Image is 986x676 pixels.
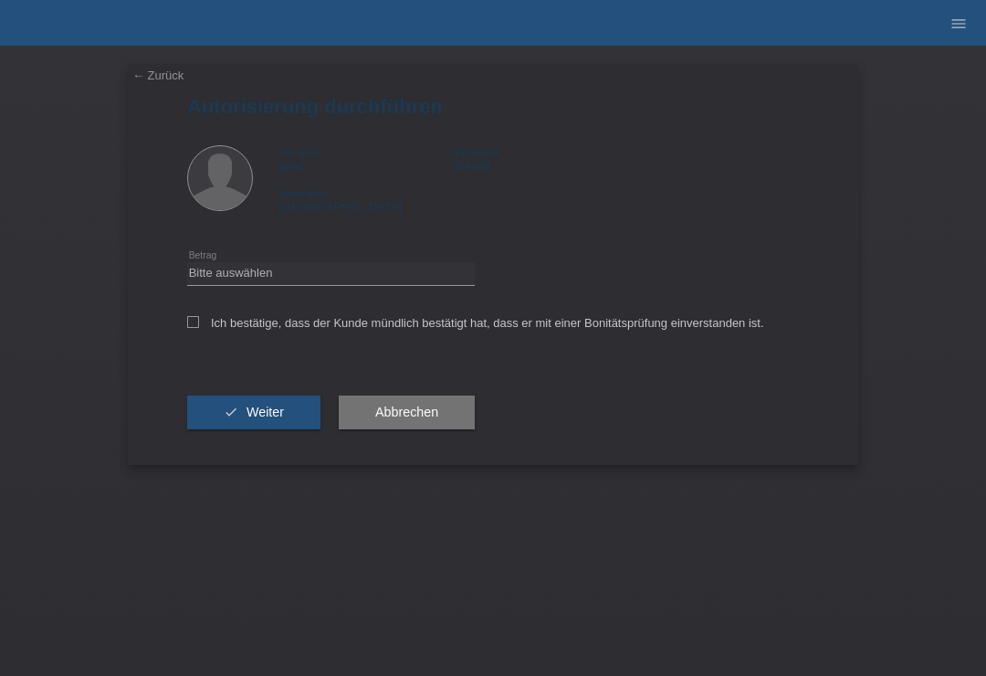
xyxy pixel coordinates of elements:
h1: Autorisierung durchführen [187,95,799,118]
a: ← Zurück [132,69,184,82]
span: Vorname [278,147,319,158]
a: menu [940,17,977,28]
label: Ich bestätige, dass der Kunde mündlich bestätigt hat, dass er mit einer Bonitätsprüfung einversta... [187,316,764,330]
span: Nachname [452,147,500,158]
i: menu [949,15,968,33]
div: genc [278,145,452,173]
div: [GEOGRAPHIC_DATA] [278,186,452,214]
i: check [224,405,238,419]
span: Abbrechen [375,405,438,419]
div: Grezda [452,145,625,173]
button: Abbrechen [339,396,475,430]
span: Nationalität [278,188,329,199]
button: check Weiter [187,396,320,430]
span: Weiter [246,405,284,419]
